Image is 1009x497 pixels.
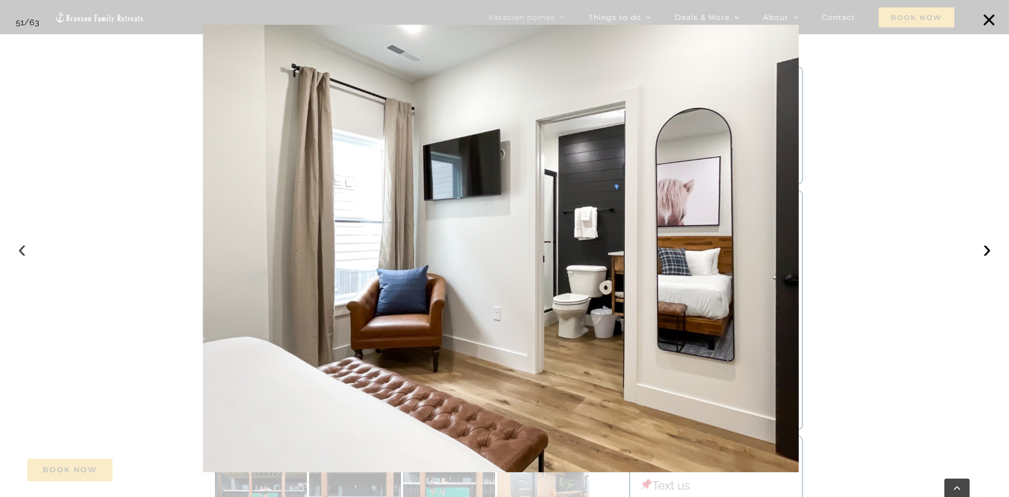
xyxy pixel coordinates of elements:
[16,17,24,27] span: 51
[16,16,39,29] div: /
[11,237,34,260] button: ‹
[977,8,1001,32] button: ×
[203,25,799,472] img: Claymore-Cottage-lake-view-pool-vacation-rental-1142-scaled.jpg
[29,17,39,27] span: 63
[975,237,998,260] button: ›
